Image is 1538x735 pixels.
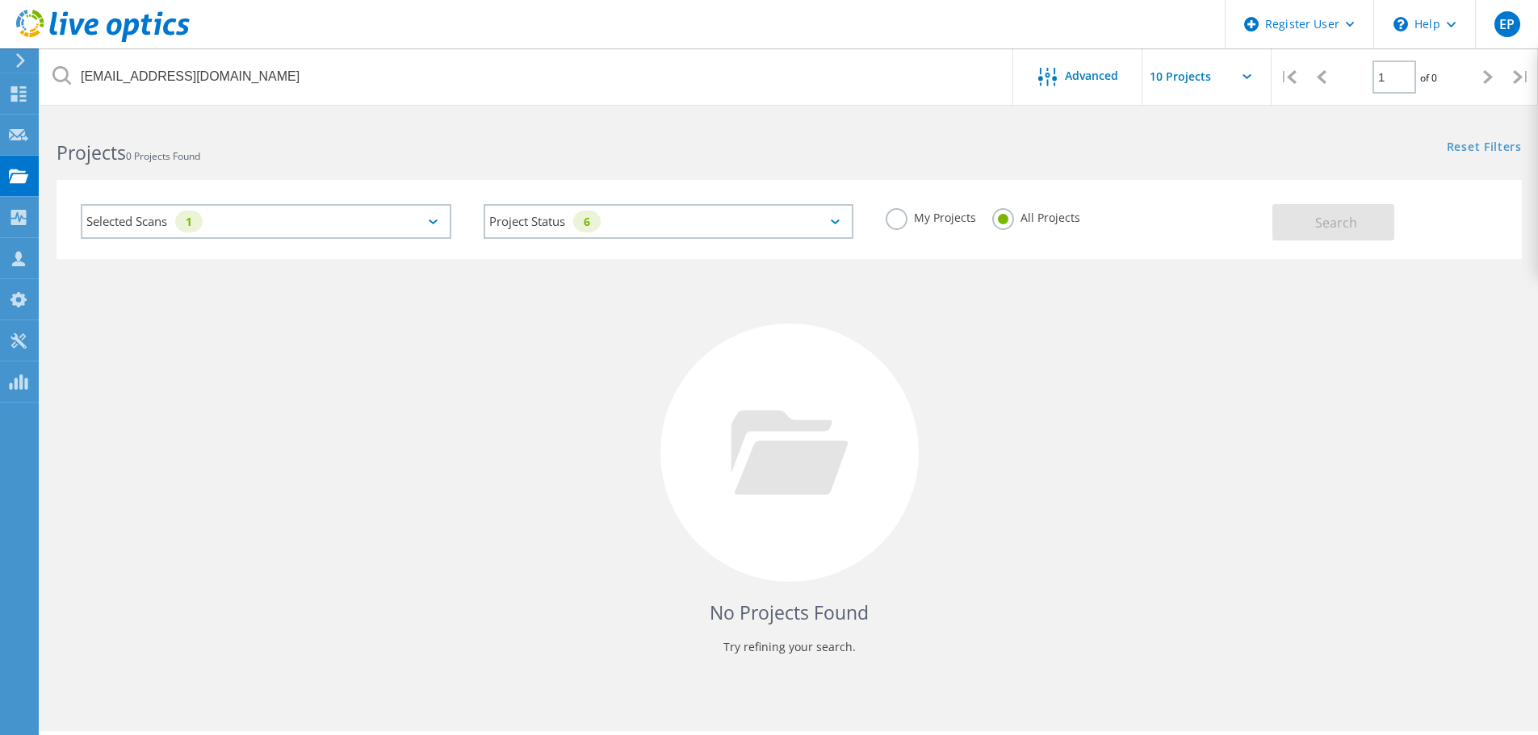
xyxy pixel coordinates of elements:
[1272,204,1394,240] button: Search
[73,599,1506,626] h4: No Projects Found
[175,211,203,232] div: 1
[16,34,190,45] a: Live Optics Dashboard
[1065,70,1118,81] span: Advanced
[573,211,601,232] div: 6
[81,204,451,239] div: Selected Scans
[1499,18,1515,31] span: EP
[886,208,976,223] label: My Projects
[1447,141,1522,155] a: Reset Filters
[126,149,200,163] span: 0 Projects Found
[57,140,126,165] b: Projects
[1420,71,1437,85] span: of 0
[40,48,1014,105] input: Search projects by name, owner, ID, company, etc
[1315,214,1357,232] span: Search
[1505,48,1538,106] div: |
[73,634,1506,660] p: Try refining your search.
[1393,17,1408,31] svg: \n
[1272,48,1305,106] div: |
[484,204,854,239] div: Project Status
[992,208,1080,223] label: All Projects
